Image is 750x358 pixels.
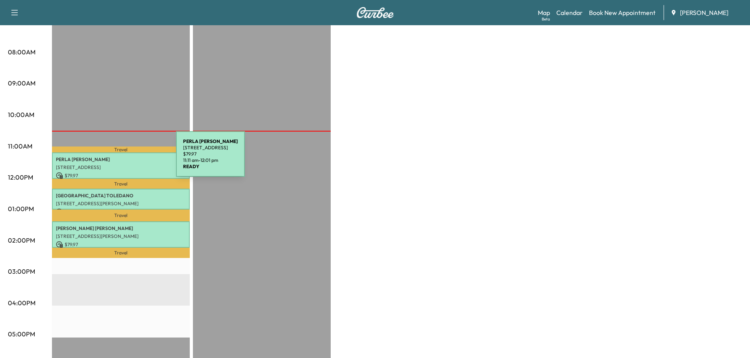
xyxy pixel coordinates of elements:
p: Travel [52,147,190,152]
p: 04:00PM [8,298,35,308]
a: Book New Appointment [589,8,656,17]
p: Travel [52,210,190,221]
p: 05:00PM [8,329,35,339]
p: 03:00PM [8,267,35,276]
p: 01:00PM [8,204,34,213]
img: Curbee Logo [356,7,394,18]
span: [PERSON_NAME] [680,8,728,17]
p: [STREET_ADDRESS][PERSON_NAME] [56,200,186,207]
p: 09:00AM [8,78,35,88]
p: Travel [52,179,190,188]
a: MapBeta [538,8,550,17]
p: [STREET_ADDRESS][PERSON_NAME] [56,233,186,239]
p: $ 79.97 [56,241,186,248]
p: $ 79.97 [56,172,186,179]
p: $ 49.95 [56,208,186,215]
p: [PERSON_NAME] [PERSON_NAME] [56,225,186,232]
p: 12:00PM [8,173,33,182]
b: READY [183,163,199,169]
p: [GEOGRAPHIC_DATA] TOLEDANO [56,193,186,199]
b: PERLA [PERSON_NAME] [183,138,238,144]
p: [STREET_ADDRESS] [183,145,238,151]
p: Travel [52,248,190,258]
p: [STREET_ADDRESS] [56,164,186,171]
p: 02:00PM [8,236,35,245]
div: Beta [542,16,550,22]
p: PERLA [PERSON_NAME] [56,156,186,163]
a: Calendar [556,8,583,17]
p: 08:00AM [8,47,35,57]
p: 11:00AM [8,141,32,151]
p: 11:11 am - 12:01 pm [183,157,238,163]
p: 10:00AM [8,110,34,119]
p: $ 79.97 [183,151,238,157]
